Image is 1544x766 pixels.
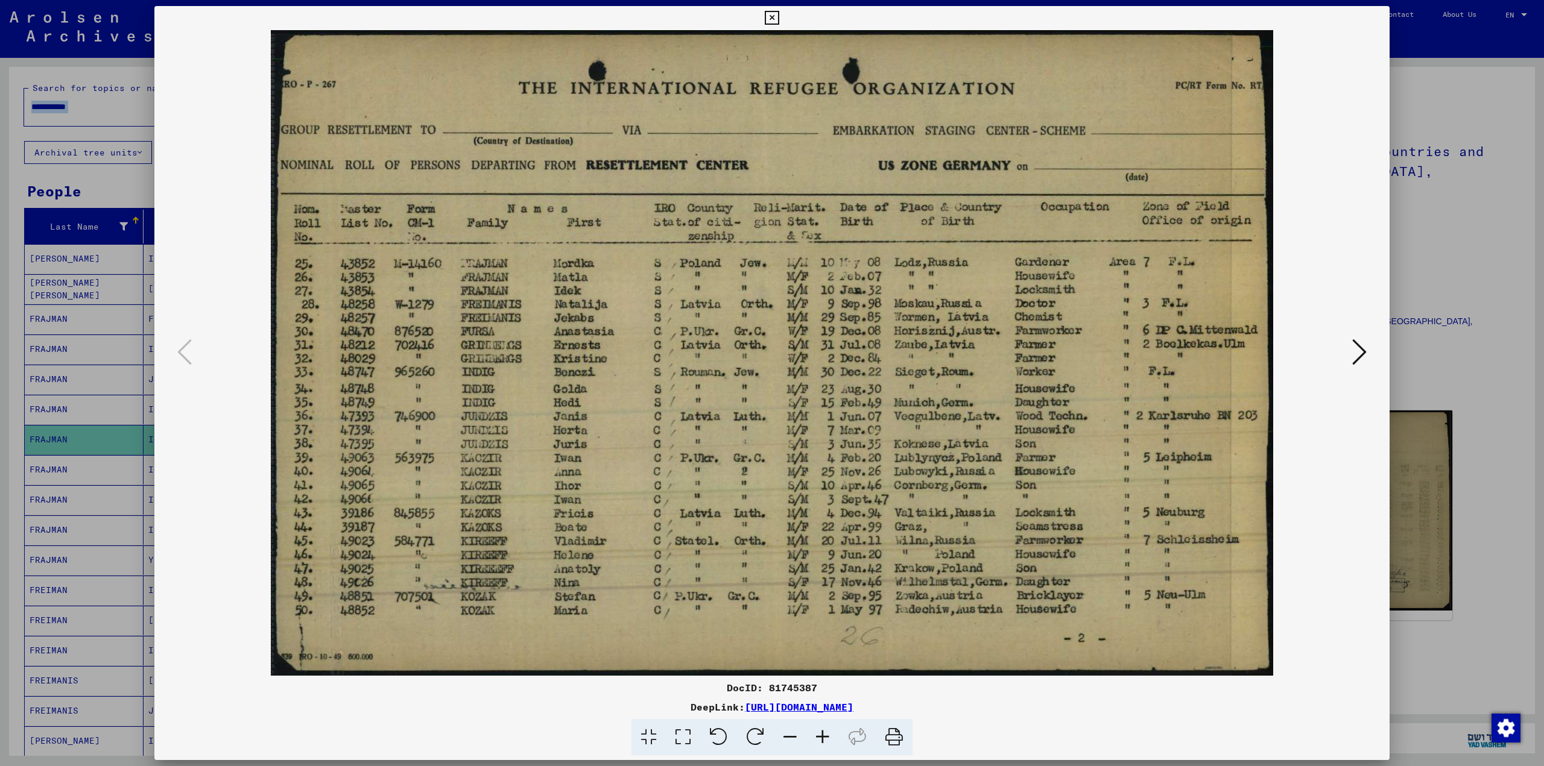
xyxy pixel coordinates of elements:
div: DocID: 81745387 [154,680,1390,695]
div: DeepLink: [154,700,1390,714]
img: 001.jpg [195,30,1349,676]
div: Change consent [1491,713,1520,742]
a: [URL][DOMAIN_NAME] [745,701,853,713]
img: Change consent [1492,714,1520,742]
